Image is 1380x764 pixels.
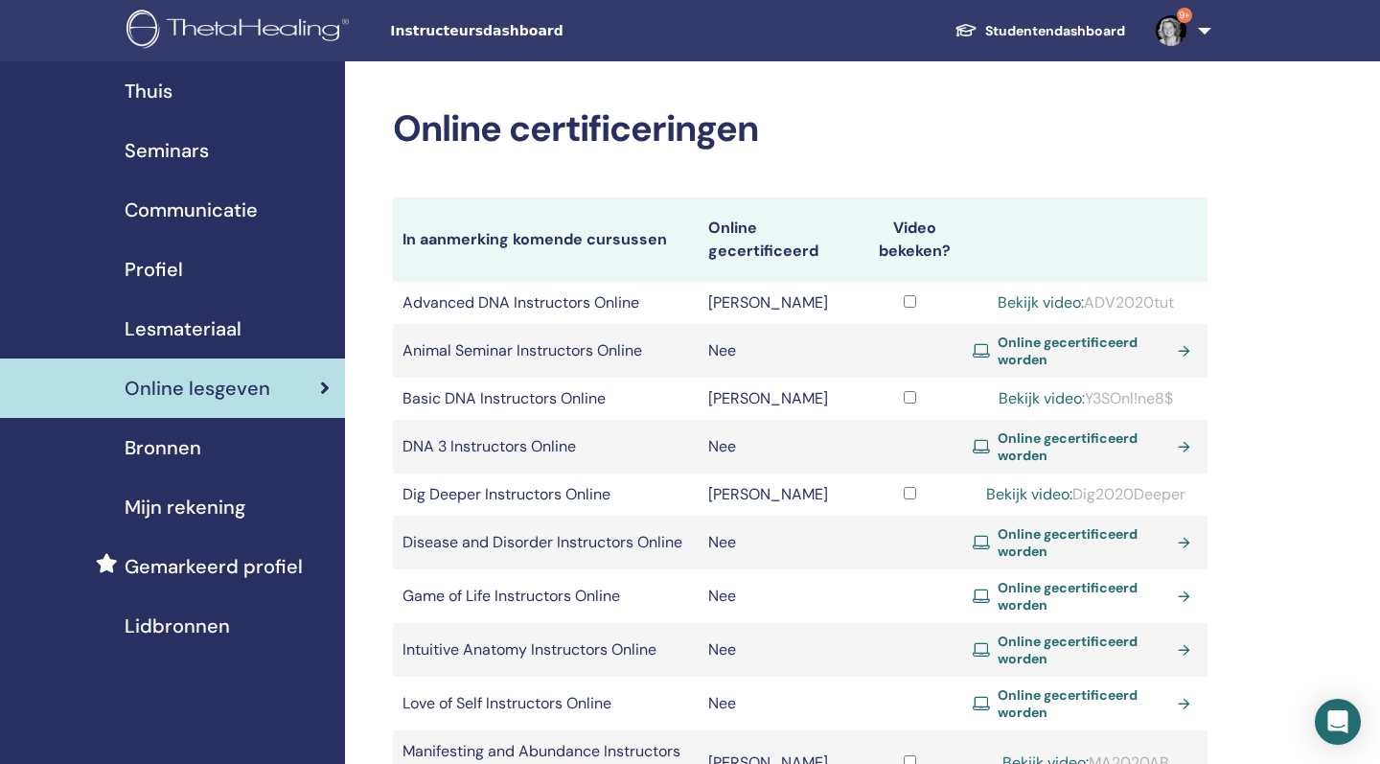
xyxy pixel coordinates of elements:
[699,677,856,730] td: Nee
[393,378,699,420] td: Basic DNA Instructors Online
[125,314,241,343] span: Lesmateriaal
[393,474,699,516] td: Dig Deeper Instructors Online
[973,579,1198,614] a: Online gecertificeerd worden
[393,324,699,378] td: Animal Seminar Instructors Online
[1177,8,1192,23] span: 9+
[973,525,1198,560] a: Online gecertificeerd worden
[1315,699,1361,745] div: Open Intercom Messenger
[998,579,1170,614] span: Online gecertificeerd worden
[973,334,1198,368] a: Online gecertificeerd worden
[973,483,1198,506] div: Dig2020Deeper
[699,623,856,677] td: Nee
[125,77,172,105] span: Thuis
[699,324,856,378] td: Nee
[393,516,699,569] td: Disease and Disorder Instructors Online
[699,197,856,282] th: Online gecertificeerd
[125,374,270,403] span: Online lesgeven
[699,516,856,569] td: Nee
[973,429,1198,464] a: Online gecertificeerd worden
[998,525,1170,560] span: Online gecertificeerd worden
[699,420,856,474] td: Nee
[125,552,303,581] span: Gemarkeerd profiel
[125,255,183,284] span: Profiel
[973,387,1198,410] div: Y3SOnl!ne8$
[125,612,230,640] span: Lidbronnen
[699,569,856,623] td: Nee
[125,493,245,521] span: Mijn rekening
[393,197,699,282] th: In aanmerking komende cursussen
[954,22,977,38] img: graduation-cap-white.svg
[1156,15,1186,46] img: default.jpg
[998,686,1170,721] span: Online gecertificeerd worden
[973,686,1198,721] a: Online gecertificeerd worden
[699,474,856,516] td: [PERSON_NAME]
[856,197,963,282] th: Video bekeken?
[393,420,699,474] td: DNA 3 Instructors Online
[699,378,856,420] td: [PERSON_NAME]
[393,107,1207,151] h2: Online certificeringen
[125,433,201,462] span: Bronnen
[986,484,1072,504] a: Bekijk video:
[939,13,1140,49] a: Studentendashboard
[390,21,678,41] span: Instructeursdashboard
[998,633,1170,667] span: Online gecertificeerd worden
[973,291,1198,314] div: ADV2020tut
[126,10,356,53] img: logo.png
[699,282,856,324] td: [PERSON_NAME]
[125,196,258,224] span: Communicatie
[973,633,1198,667] a: Online gecertificeerd worden
[999,388,1085,408] a: Bekijk video:
[998,429,1170,464] span: Online gecertificeerd worden
[393,569,699,623] td: Game of Life Instructors Online
[998,334,1170,368] span: Online gecertificeerd worden
[393,623,699,677] td: Intuitive Anatomy Instructors Online
[393,677,699,730] td: Love of Self Instructors Online
[998,292,1084,313] a: Bekijk video:
[125,136,209,165] span: Seminars
[393,282,699,324] td: Advanced DNA Instructors Online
